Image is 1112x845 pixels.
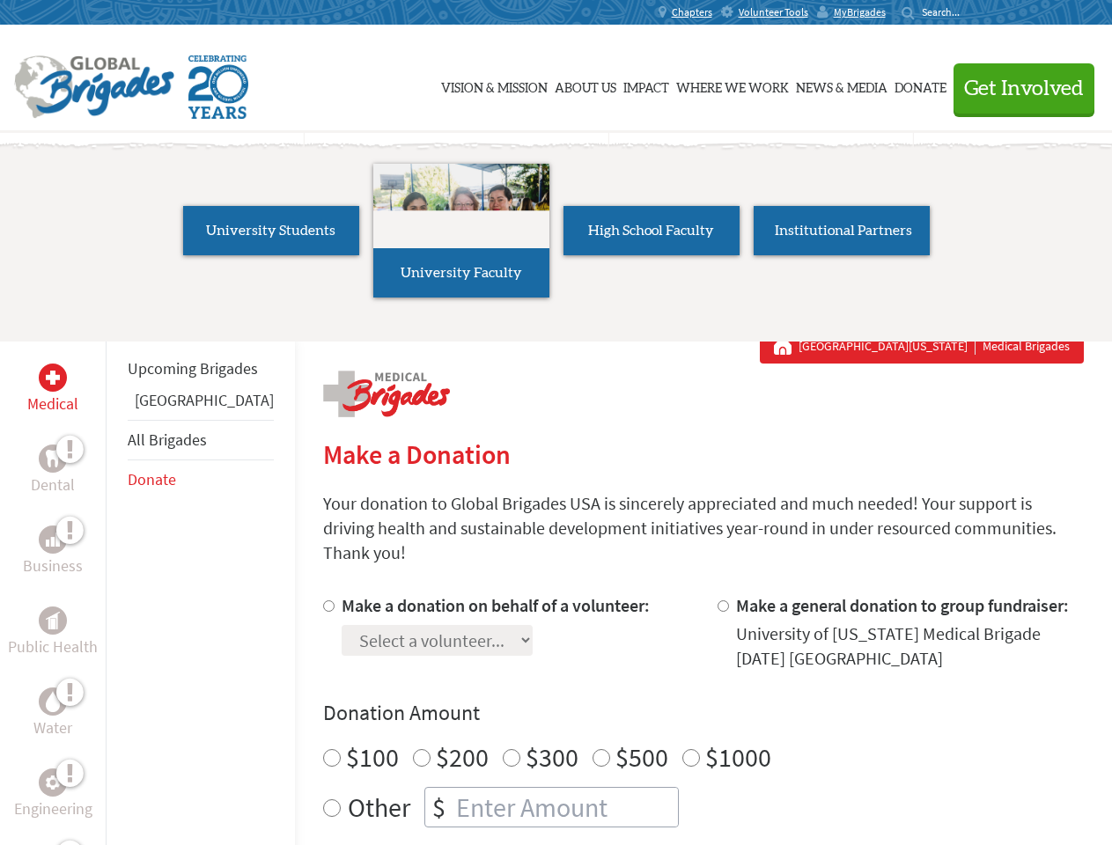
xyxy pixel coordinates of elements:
[739,5,808,19] span: Volunteer Tools
[46,691,60,711] img: Water
[754,164,930,281] img: menu_brigades_submenu_4.jpg
[46,450,60,467] img: Dental
[46,775,60,790] img: Engineering
[8,635,98,659] p: Public Health
[796,41,887,129] a: News & Media
[323,438,1084,470] h2: Make a Donation
[834,5,886,19] span: MyBrigades
[128,358,258,378] a: Upcoming Brigades
[401,266,522,280] span: University Faculty
[33,716,72,740] p: Water
[964,78,1084,99] span: Get Involved
[39,687,67,716] div: Water
[441,41,548,129] a: Vision & Mission
[183,164,359,281] img: menu_brigades_submenu_1.jpg
[563,164,740,298] a: High School Faculty
[754,164,930,298] a: Institutional Partners
[46,612,60,629] img: Public Health
[453,788,678,827] input: Enter Amount
[128,420,274,460] li: All Brigades
[323,371,450,417] img: logo-medical.png
[676,41,789,129] a: Where We Work
[346,740,399,774] label: $100
[555,41,616,129] a: About Us
[39,445,67,473] div: Dental
[31,445,75,497] a: DentalDental
[128,349,274,388] li: Upcoming Brigades
[128,388,274,420] li: Panama
[8,606,98,659] a: Public HealthPublic Health
[14,797,92,821] p: Engineering
[46,371,60,385] img: Medical
[563,164,740,249] img: menu_brigades_submenu_3.jpg
[27,364,78,416] a: MedicalMedical
[39,364,67,392] div: Medical
[436,740,489,774] label: $200
[323,491,1084,565] p: Your donation to Global Brigades USA is sincerely appreciated and much needed! Your support is dr...
[128,460,274,499] li: Donate
[922,5,972,18] input: Search...
[135,390,274,410] a: [GEOGRAPHIC_DATA]
[705,740,771,774] label: $1000
[736,621,1084,671] div: University of [US_STATE] Medical Brigade [DATE] [GEOGRAPHIC_DATA]
[342,594,650,616] label: Make a donation on behalf of a volunteer:
[348,787,410,827] label: Other
[373,164,549,282] img: menu_brigades_submenu_2.jpg
[895,41,946,129] a: Donate
[623,41,669,129] a: Impact
[27,392,78,416] p: Medical
[425,788,453,827] div: $
[14,55,174,119] img: Global Brigades Logo
[373,164,549,298] a: University Faculty
[46,533,60,547] img: Business
[954,63,1094,114] button: Get Involved
[39,768,67,797] div: Engineering
[775,266,912,280] span: Institutional Partners
[183,164,359,298] a: University Students
[588,266,714,280] span: High School Faculty
[206,266,335,280] span: University Students
[33,687,72,740] a: WaterWater
[188,55,248,119] img: Global Brigades Celebrating 20 Years
[31,473,75,497] p: Dental
[736,594,1069,616] label: Make a general donation to group fundraiser:
[23,554,83,578] p: Business
[615,740,668,774] label: $500
[39,606,67,635] div: Public Health
[526,740,578,774] label: $300
[672,5,712,19] span: Chapters
[23,525,83,578] a: BusinessBusiness
[14,768,92,821] a: EngineeringEngineering
[128,430,207,450] a: All Brigades
[128,469,176,489] a: Donate
[323,699,1084,727] h4: Donation Amount
[39,525,67,554] div: Business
